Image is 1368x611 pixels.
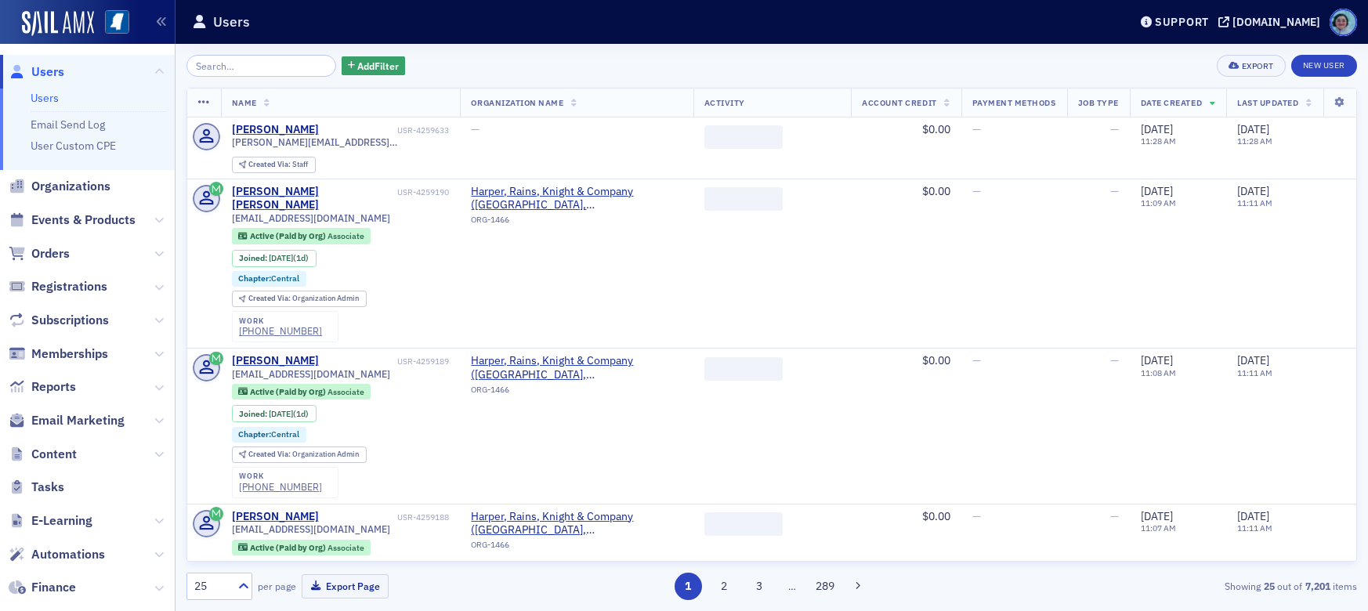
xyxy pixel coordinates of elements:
[1141,97,1202,108] span: Date Created
[9,211,136,229] a: Events & Products
[31,117,105,132] a: Email Send Log
[238,387,364,397] a: Active (Paid by Org) Associate
[1141,353,1173,367] span: [DATE]
[1218,16,1326,27] button: [DOMAIN_NAME]
[248,159,292,169] span: Created Via :
[239,325,322,337] a: [PHONE_NUMBER]
[9,345,108,363] a: Memberships
[31,312,109,329] span: Subscriptions
[239,481,322,493] a: [PHONE_NUMBER]
[1141,522,1176,533] time: 11:07 AM
[922,184,950,198] span: $0.00
[31,378,76,396] span: Reports
[922,122,950,136] span: $0.00
[1237,184,1269,198] span: [DATE]
[922,509,950,523] span: $0.00
[248,293,292,303] span: Created Via :
[704,187,783,211] span: ‌
[31,479,64,496] span: Tasks
[1237,136,1272,146] time: 11:28 AM
[238,273,299,284] a: Chapter:Central
[9,579,76,596] a: Finance
[269,252,293,263] span: [DATE]
[232,185,395,212] div: [PERSON_NAME] [PERSON_NAME]
[1291,55,1357,77] a: New User
[471,185,682,212] a: Harper, Rains, Knight & Company ([GEOGRAPHIC_DATA], [GEOGRAPHIC_DATA])
[302,574,389,598] button: Export Page
[1237,367,1272,378] time: 11:11 AM
[105,10,129,34] img: SailAMX
[232,228,371,244] div: Active (Paid by Org): Active (Paid by Org): Associate
[471,385,682,400] div: ORG-1466
[9,245,70,262] a: Orders
[232,250,317,267] div: Joined: 2025-09-03 00:00:00
[972,353,981,367] span: —
[746,573,773,600] button: 3
[471,540,682,555] div: ORG-1466
[1141,122,1173,136] span: [DATE]
[972,184,981,198] span: —
[321,512,449,522] div: USR-4259188
[232,354,319,368] div: [PERSON_NAME]
[9,312,109,329] a: Subscriptions
[232,540,371,555] div: Active (Paid by Org): Active (Paid by Org): Associate
[9,546,105,563] a: Automations
[239,253,269,263] span: Joined :
[232,123,319,137] a: [PERSON_NAME]
[1237,197,1272,208] time: 11:11 AM
[9,446,77,463] a: Content
[232,510,319,524] div: [PERSON_NAME]
[194,578,229,595] div: 25
[704,125,783,149] span: ‌
[9,178,110,195] a: Organizations
[1141,509,1173,523] span: [DATE]
[232,405,317,422] div: Joined: 2025-09-03 00:00:00
[1242,62,1274,70] div: Export
[1078,97,1119,108] span: Job Type
[238,429,299,439] a: Chapter:Central
[9,412,125,429] a: Email Marketing
[22,11,94,36] img: SailAMX
[31,278,107,295] span: Registrations
[328,230,364,241] span: Associate
[972,509,981,523] span: —
[232,561,317,578] div: Joined: 2025-09-03 00:00:00
[248,295,359,303] div: Organization Admin
[342,56,406,76] button: AddFilter
[471,354,682,381] a: Harper, Rains, Knight & Company ([GEOGRAPHIC_DATA], [GEOGRAPHIC_DATA])
[972,97,1056,108] span: Payment Methods
[471,215,682,230] div: ORG-1466
[239,316,322,326] div: work
[31,245,70,262] span: Orders
[862,97,936,108] span: Account Credit
[321,125,449,136] div: USR-4259633
[1237,353,1269,367] span: [DATE]
[248,449,292,459] span: Created Via :
[186,55,336,77] input: Search…
[1141,184,1173,198] span: [DATE]
[972,122,981,136] span: —
[31,211,136,229] span: Events & Products
[328,386,364,397] span: Associate
[232,446,367,463] div: Created Via: Organization Admin
[812,573,839,600] button: 289
[213,13,250,31] h1: Users
[1141,367,1176,378] time: 11:08 AM
[1237,522,1272,533] time: 11:11 AM
[232,212,390,224] span: [EMAIL_ADDRESS][DOMAIN_NAME]
[978,579,1357,593] div: Showing out of items
[31,139,116,153] a: User Custom CPE
[31,579,76,596] span: Finance
[269,253,309,263] div: (1d)
[31,345,108,363] span: Memberships
[922,353,950,367] span: $0.00
[675,573,702,600] button: 1
[1110,184,1119,198] span: —
[232,523,390,535] span: [EMAIL_ADDRESS][DOMAIN_NAME]
[248,161,308,169] div: Staff
[232,157,316,173] div: Created Via: Staff
[328,542,364,553] span: Associate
